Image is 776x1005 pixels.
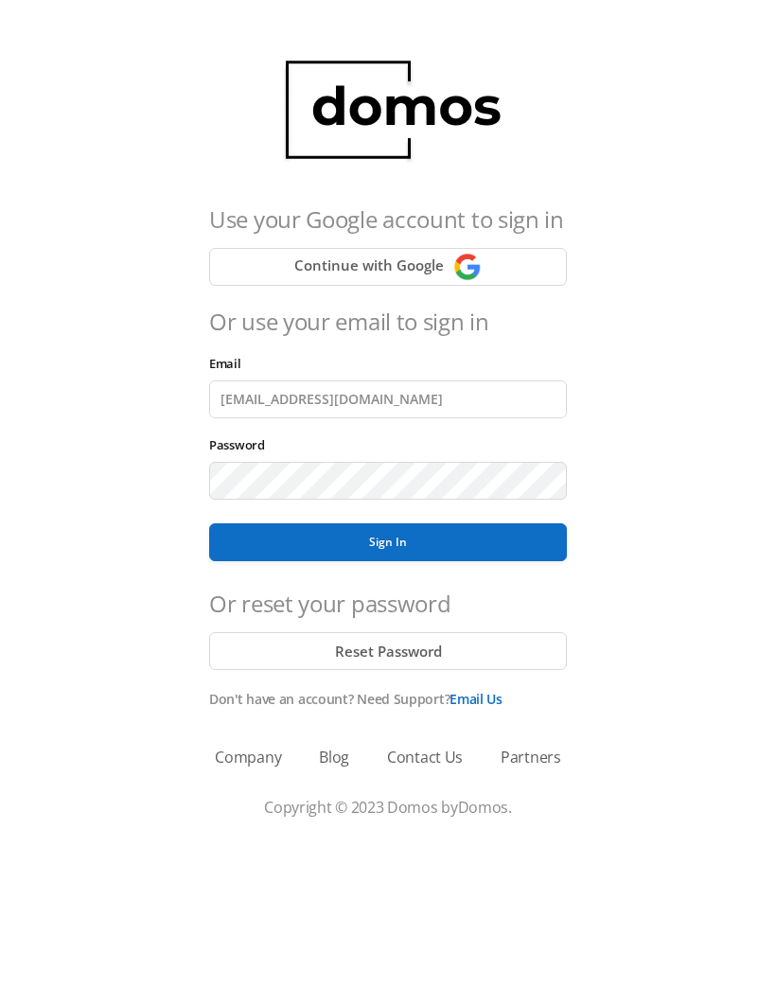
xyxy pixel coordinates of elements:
[209,587,567,621] h4: Or reset your password
[209,355,251,372] label: Email
[387,746,463,768] a: Contact Us
[209,436,274,453] label: Password
[458,797,509,818] a: Domos
[209,380,567,418] input: Email
[501,746,561,768] a: Partners
[215,746,281,768] a: Company
[209,462,567,500] input: Password
[266,38,511,184] img: domos
[209,523,567,561] button: Sign In
[209,305,567,339] h4: Or use your email to sign in
[209,632,567,670] button: Reset Password
[209,203,567,237] h4: Use your Google account to sign in
[47,796,729,819] p: Copyright © 2023 Domos by .
[453,253,482,281] img: Continue with Google
[209,689,567,709] p: Don't have an account? Need Support?
[450,690,503,708] a: Email Us
[319,746,349,768] a: Blog
[209,248,567,286] button: Continue with Google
